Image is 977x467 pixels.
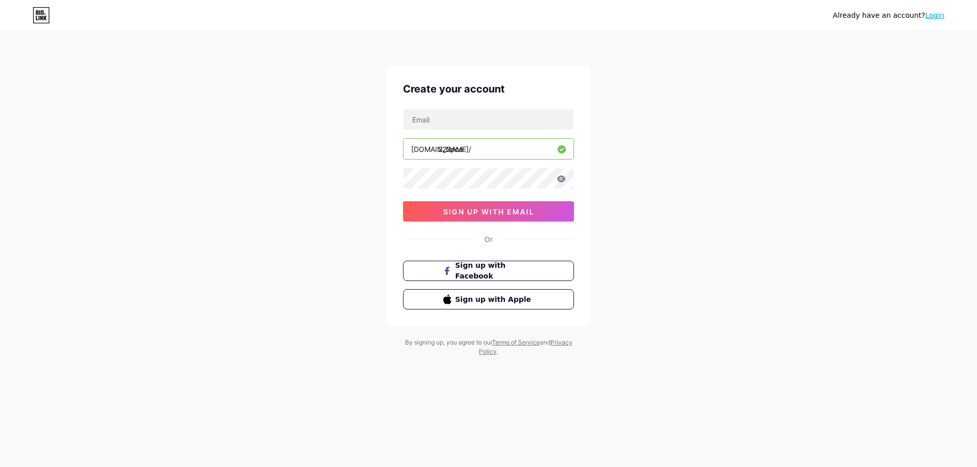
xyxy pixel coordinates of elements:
a: Login [925,11,944,19]
a: Terms of Service [492,338,540,346]
button: sign up with email [403,201,574,222]
div: [DOMAIN_NAME]/ [411,144,471,154]
div: Already have an account? [833,10,944,21]
span: Sign up with Facebook [455,260,534,282]
button: Sign up with Apple [403,289,574,309]
div: By signing up, you agree to our and . [402,338,575,356]
input: username [404,139,573,159]
button: Sign up with Facebook [403,261,574,281]
div: Or [484,234,493,244]
span: Sign up with Apple [455,294,534,305]
div: Create your account [403,81,574,97]
span: sign up with email [443,207,534,216]
input: Email [404,109,573,130]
